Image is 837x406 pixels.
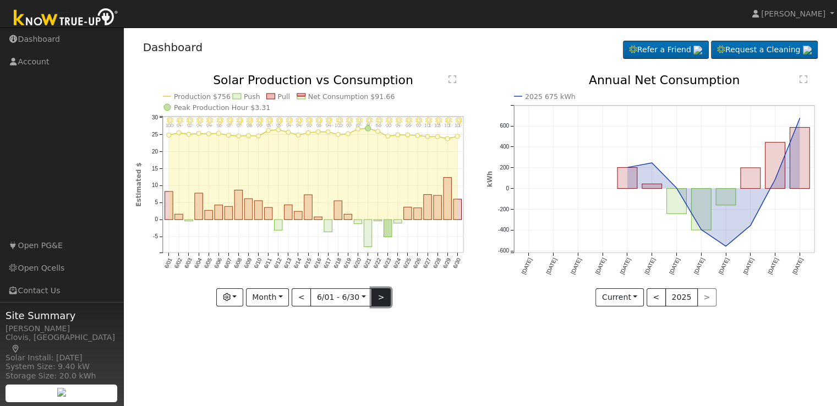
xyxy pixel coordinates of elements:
[668,257,681,275] text: [DATE]
[57,388,66,397] img: retrieve
[761,9,825,18] span: [PERSON_NAME]
[666,189,686,214] rect: onclick=""
[741,168,761,189] rect: onclick=""
[617,168,637,189] rect: onclick=""
[642,184,662,189] rect: onclick=""
[724,244,728,249] circle: onclick=""
[525,92,576,101] text: 2025 675 kWh
[500,164,509,171] text: 200
[674,186,679,190] circle: onclick=""
[589,73,740,87] text: Annual Net Consumption
[767,257,779,275] text: [DATE]
[716,189,736,205] rect: onclick=""
[506,185,509,191] text: 0
[647,288,666,307] button: <
[625,166,630,170] circle: onclick=""
[143,41,203,54] a: Dashboard
[693,46,702,54] img: retrieve
[800,75,807,84] text: 
[6,352,118,364] div: Solar Install: [DATE]
[765,142,785,189] rect: onclick=""
[500,123,509,129] text: 600
[691,189,711,231] rect: onclick=""
[498,206,509,212] text: -200
[594,257,607,275] text: [DATE]
[619,257,631,275] text: [DATE]
[6,308,118,323] span: Site Summary
[6,332,118,355] div: Clovis, [GEOGRAPHIC_DATA]
[623,41,709,59] a: Refer a Friend
[498,248,509,254] text: -600
[791,257,804,275] text: [DATE]
[699,228,703,232] circle: onclick=""
[8,6,124,31] img: Know True-Up
[6,323,118,334] div: [PERSON_NAME]
[773,177,778,182] circle: onclick=""
[643,257,656,275] text: [DATE]
[803,46,812,54] img: retrieve
[718,257,730,275] text: [DATE]
[11,344,21,353] a: Map
[711,41,818,59] a: Request a Cleaning
[748,223,753,228] circle: onclick=""
[790,128,810,189] rect: onclick=""
[6,370,118,382] div: Storage Size: 20.0 kWh
[650,161,654,165] circle: onclick=""
[486,171,494,188] text: kWh
[693,257,705,275] text: [DATE]
[498,227,509,233] text: -400
[798,116,802,120] circle: onclick=""
[500,144,509,150] text: 400
[545,257,557,275] text: [DATE]
[6,361,118,372] div: System Size: 9.40 kW
[665,288,698,307] button: 2025
[520,257,533,275] text: [DATE]
[570,257,582,275] text: [DATE]
[742,257,755,275] text: [DATE]
[595,288,644,307] button: Current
